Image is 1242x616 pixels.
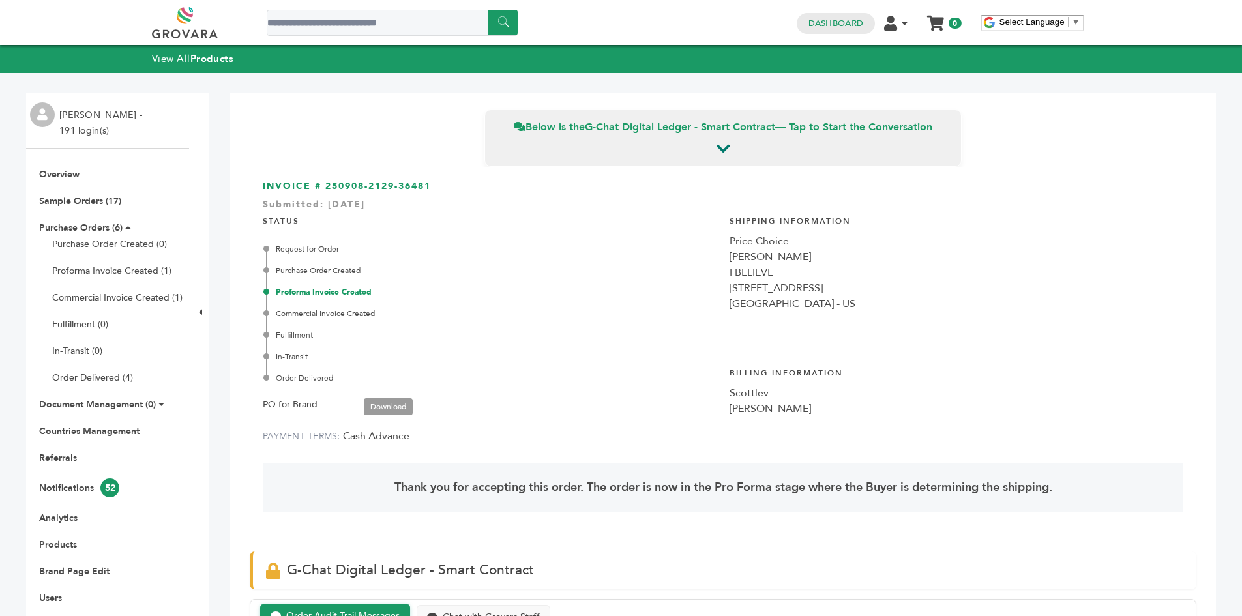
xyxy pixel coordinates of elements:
[266,286,717,298] div: Proforma Invoice Created
[266,265,717,276] div: Purchase Order Created
[364,398,413,415] a: Download
[730,401,1183,417] div: [PERSON_NAME]
[514,120,932,134] span: Below is the — Tap to Start the Conversation
[263,430,340,443] label: PAYMENT TERMS:
[949,18,961,29] span: 0
[730,385,1183,401] div: Scottlev
[52,291,183,304] a: Commercial Invoice Created (1)
[39,168,80,181] a: Overview
[39,195,121,207] a: Sample Orders (17)
[39,452,77,464] a: Referrals
[30,102,55,127] img: profile.png
[266,308,717,319] div: Commercial Invoice Created
[59,108,145,139] li: [PERSON_NAME] - 191 login(s)
[39,222,123,234] a: Purchase Orders (6)
[39,482,119,494] a: Notifications52
[266,329,717,341] div: Fulfillment
[52,238,167,250] a: Purchase Order Created (0)
[39,512,78,524] a: Analytics
[730,233,1183,249] div: Price Choice
[928,12,943,25] a: My Cart
[263,198,1183,218] div: Submitted: [DATE]
[39,398,156,411] a: Document Management (0)
[287,561,534,579] span: G-Chat Digital Ledger - Smart Contract
[39,592,62,604] a: Users
[263,397,318,413] label: PO for Brand
[52,318,108,330] a: Fulfillment (0)
[39,565,110,578] a: Brand Page Edit
[343,429,409,443] span: Cash Advance
[1072,17,1080,27] span: ▼
[808,18,863,29] a: Dashboard
[267,10,518,36] input: Search a product or brand...
[52,345,102,357] a: In-Transit (0)
[999,17,1080,27] a: Select Language​
[730,206,1183,233] h4: Shipping Information
[730,280,1183,296] div: [STREET_ADDRESS]
[100,478,119,497] span: 52
[190,52,233,65] strong: Products
[730,265,1183,280] div: I BELIEVE
[39,425,140,437] a: Countries Management
[39,538,77,551] a: Products
[266,372,717,384] div: Order Delivered
[52,372,133,384] a: Order Delivered (4)
[152,52,234,65] a: View AllProducts
[266,351,717,362] div: In-Transit
[585,120,775,134] strong: G-Chat Digital Ledger - Smart Contract
[263,180,1183,193] h3: INVOICE # 250908-2129-36481
[730,296,1183,312] div: [GEOGRAPHIC_DATA] - US
[266,243,717,255] div: Request for Order
[263,206,717,233] h4: STATUS
[52,265,171,277] a: Proforma Invoice Created (1)
[730,249,1183,265] div: [PERSON_NAME]
[730,358,1183,385] h4: Billing Information
[263,463,1183,512] div: Thank you for accepting this order. The order is now in the Pro Forma stage where the Buyer is de...
[999,17,1065,27] span: Select Language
